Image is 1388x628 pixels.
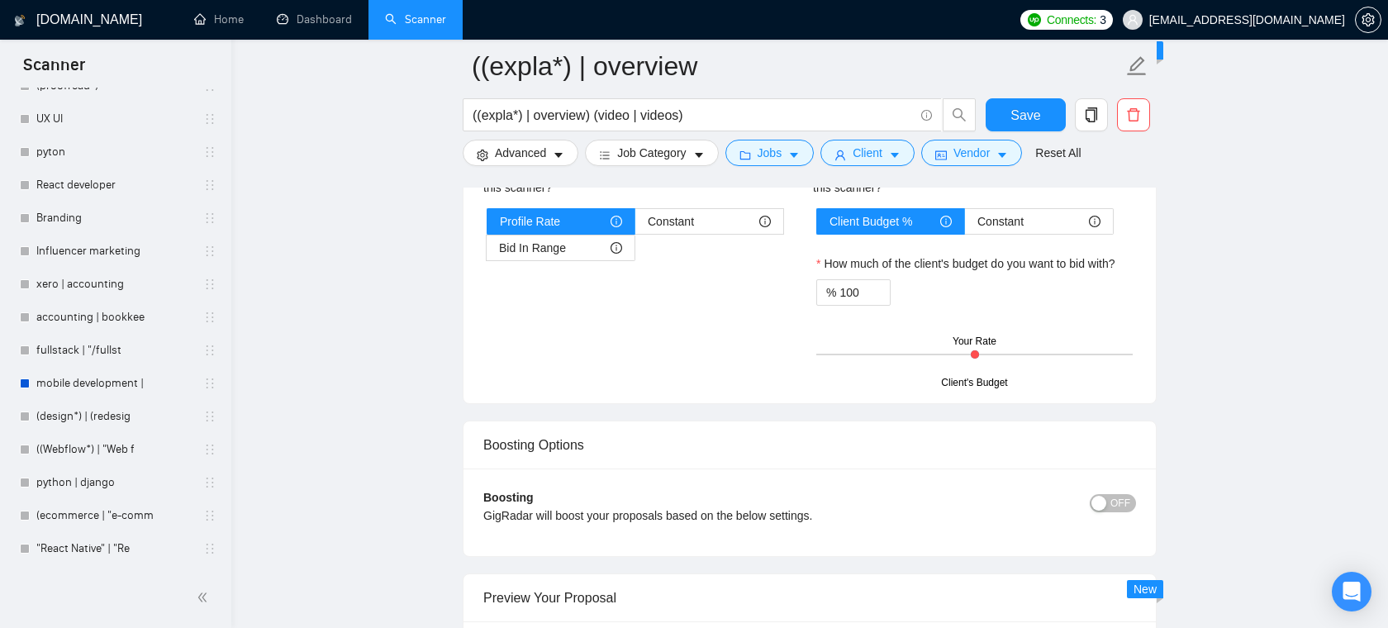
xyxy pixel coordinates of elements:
span: Profile Rate [500,209,560,234]
span: Job Category [617,144,686,162]
a: (ecommerce | "e-comm [36,499,193,532]
a: Reset All [1035,144,1081,162]
b: Boosting [483,491,534,504]
div: Client's Budget [941,375,1007,391]
div: Open Intercom Messenger [1332,572,1371,611]
span: delete [1118,107,1149,122]
button: copy [1075,98,1108,131]
span: info-circle [611,216,622,227]
a: "React Native" | "Re [36,532,193,565]
a: xero | accounting [36,268,193,301]
span: Advanced [495,144,546,162]
span: caret-down [996,149,1008,161]
span: edit [1126,55,1148,77]
span: idcard [935,149,947,161]
a: ((Webflow*) | "Web f [36,433,193,466]
span: Jobs [758,144,782,162]
a: accounting | bookkee [36,301,193,334]
span: Client Budget % [829,209,912,234]
button: delete [1117,98,1150,131]
span: Save [1010,105,1040,126]
span: caret-down [788,149,800,161]
button: folderJobscaret-down [725,140,815,166]
a: searchScanner [385,12,446,26]
span: copy [1076,107,1107,122]
div: Your Rate [953,334,996,350]
span: user [834,149,846,161]
span: caret-down [889,149,901,161]
span: holder [203,476,216,489]
a: mobile development | [36,367,193,400]
span: holder [203,410,216,423]
a: homeHome [194,12,244,26]
span: caret-down [553,149,564,161]
span: Client [853,144,882,162]
span: info-circle [940,216,952,227]
span: holder [203,542,216,555]
span: Constant [648,209,694,234]
a: Influencer marketing [36,235,193,268]
button: userClientcaret-down [820,140,915,166]
span: holder [203,178,216,192]
input: Search Freelance Jobs... [473,105,914,126]
a: dashboardDashboard [277,12,352,26]
button: setting [1355,7,1381,33]
div: GigRadar will boost your proposals based on the below settings. [483,507,973,525]
div: Boosting Options [483,421,1136,469]
span: search [944,107,975,122]
button: settingAdvancedcaret-down [463,140,578,166]
span: Constant [977,209,1024,234]
span: info-circle [921,110,932,121]
a: (design*) | (redesig [36,400,193,433]
a: setting [1355,13,1381,26]
span: holder [203,509,216,522]
span: info-circle [759,216,771,227]
a: UX UI [36,102,193,136]
button: idcardVendorcaret-down [921,140,1022,166]
span: OFF [1110,494,1130,512]
button: Save [986,98,1066,131]
span: info-circle [1089,216,1100,227]
img: logo [14,7,26,34]
span: 3 [1100,11,1106,29]
span: holder [203,212,216,225]
input: Scanner name... [472,45,1123,87]
span: info-circle [611,242,622,254]
span: holder [203,443,216,456]
span: Vendor [953,144,990,162]
span: Scanner [10,53,98,88]
input: How much of the client's budget do you want to bid with? [839,280,890,305]
span: bars [599,149,611,161]
span: setting [477,149,488,161]
span: user [1127,14,1138,26]
span: New [1134,583,1157,596]
span: caret-down [693,149,705,161]
img: upwork-logo.png [1028,13,1041,26]
a: Branding [36,202,193,235]
span: double-left [197,589,213,606]
span: holder [203,278,216,291]
label: How much of the client's budget do you want to bid with? [816,255,1115,273]
button: search [943,98,976,131]
a: AI Automation [36,565,193,598]
span: Connects: [1047,11,1096,29]
a: fullstack | "/fullst [36,334,193,367]
span: setting [1356,13,1381,26]
span: holder [203,311,216,324]
a: React developer [36,169,193,202]
span: holder [203,377,216,390]
span: holder [203,245,216,258]
span: holder [203,112,216,126]
a: pyton [36,136,193,169]
button: barsJob Categorycaret-down [585,140,718,166]
div: Preview Your Proposal [483,574,1136,621]
span: holder [203,145,216,159]
span: folder [739,149,751,161]
span: Bid In Range [499,235,566,260]
span: holder [203,344,216,357]
a: python | django [36,466,193,499]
